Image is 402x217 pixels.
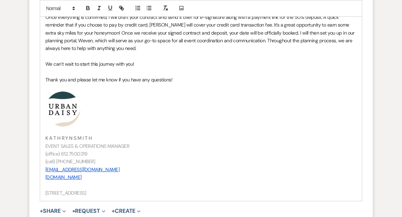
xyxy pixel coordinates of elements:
span: K A T H R Y N S M I T H [45,135,92,141]
span: (cell) [PHONE_NUMBER] [45,158,95,165]
button: Create [112,208,141,214]
span: + [72,208,75,214]
span: (office) 612.750.0219 [45,151,87,157]
p: Once everything is confirmed, I will draft your contract and send it over for e-signature along w... [45,13,357,52]
button: Share [40,208,66,214]
span: + [40,208,43,214]
p: We can’t wait to start this journey with you! [45,60,357,68]
button: Request [72,208,105,214]
a: [EMAIL_ADDRESS][DOMAIN_NAME] [45,166,119,173]
span: [STREET_ADDRESS] [45,190,86,196]
p: Thank you and please let me know if you have any questions! [45,76,357,84]
a: [DOMAIN_NAME] [45,174,82,180]
span: + [112,208,115,214]
span: EVENT SALES & OPERATIONS MANAGER [45,143,129,149]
